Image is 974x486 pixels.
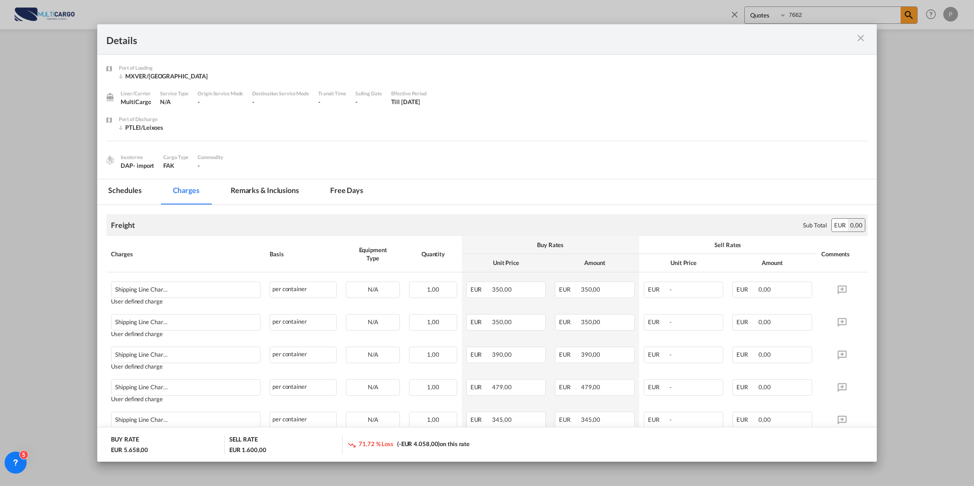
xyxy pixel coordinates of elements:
span: 345,00 [492,416,511,423]
span: N/A [160,98,171,105]
div: Sailing Date [355,89,382,98]
div: User defined charge [111,363,260,370]
span: 1,00 [427,286,439,293]
div: per container [270,282,337,298]
span: 0,00 [758,351,771,358]
span: EUR [559,286,580,293]
div: EUR [832,219,848,232]
span: EUR [470,351,491,358]
md-pagination-wrapper: Use the left and right arrow keys to navigate between tabs [97,179,383,204]
span: 350,00 [492,286,511,293]
md-tab-item: Charges [162,179,210,204]
div: Equipment Type [346,246,400,262]
div: Liner/Carrier [121,89,151,98]
span: EUR [648,416,669,423]
span: 479,00 [492,383,511,391]
span: 0,00 [758,318,771,326]
div: Till 10 Aug 2025 [391,98,420,106]
div: EUR 5.658,00 [111,446,148,454]
md-tab-item: Schedules [97,179,152,204]
span: EUR [736,318,757,326]
span: - [198,162,200,169]
span: 0,00 [758,286,771,293]
div: per container [270,379,337,396]
div: Cargo Type [163,153,188,161]
div: Shipping Line Charges - EMC [115,380,221,391]
span: 1,00 [427,416,439,423]
div: PTLEI/Leixoes [119,123,192,132]
span: EUR [648,351,669,358]
span: EUR [559,351,580,358]
span: - [670,416,672,423]
span: 0,00 [758,383,771,391]
span: 479,00 [581,383,600,391]
span: - [670,286,672,293]
div: User defined charge [111,331,260,337]
div: 0,00 [848,219,865,232]
span: (-EUR 4.058,00) [397,440,440,447]
div: Transit Time [318,89,346,98]
div: Charges [111,250,260,258]
div: Shipping Line Charges - Arkas [115,282,221,293]
div: Quantity [409,250,457,258]
span: N/A [368,416,378,423]
span: N/A [368,351,378,358]
div: Incoterms [121,153,154,161]
div: Buy Rates [466,241,635,249]
div: DAP [121,161,154,170]
div: Sub Total [803,221,827,229]
span: N/A [368,318,378,326]
div: per container [270,314,337,331]
md-dialog: Port of ... [97,24,876,462]
div: - [198,98,243,106]
div: Commodity [198,153,223,161]
div: per container [270,412,337,428]
span: EUR [736,416,757,423]
div: FAK [163,161,188,170]
th: Amount [550,254,639,272]
div: - [252,98,309,106]
th: Amount [728,254,817,272]
div: SELL RATE [229,435,258,446]
span: EUR [559,383,580,391]
span: EUR [648,383,669,391]
span: EUR [736,383,757,391]
div: Port of Discharge [119,115,192,123]
div: BUY RATE [111,435,138,446]
div: Effective Period [391,89,426,98]
span: - [670,318,672,326]
div: MultiCargo [121,98,151,106]
div: MXVER/Veracruz [119,72,208,80]
span: - [670,383,672,391]
span: EUR [470,318,491,326]
span: N/A [368,383,378,391]
span: 0,00 [758,416,771,423]
div: User defined charge [111,396,260,403]
span: 390,00 [581,351,600,358]
div: Details [106,33,791,45]
span: 350,00 [492,318,511,326]
span: N/A [368,286,378,293]
span: EUR [470,286,491,293]
div: Port of Loading [119,64,208,72]
div: EUR 1.600,00 [229,446,266,454]
span: 1,00 [427,383,439,391]
div: User defined charge [111,298,260,305]
span: 1,00 [427,318,439,326]
span: EUR [559,318,580,326]
span: EUR [648,318,669,326]
md-icon: icon-close m-3 fg-AAA8AD cursor [855,33,866,44]
th: Comments [817,236,868,272]
span: EUR [470,416,491,423]
span: 350,00 [581,286,600,293]
img: cargo.png [105,155,115,165]
div: Sell Rates [644,241,812,249]
span: EUR [648,286,669,293]
div: Shipping Line Charges - Hamburg Sud [115,412,221,423]
md-tab-item: Free days [319,179,374,204]
div: per container [270,347,337,363]
span: EUR [736,286,757,293]
span: - [670,351,672,358]
div: Shipping Line Charges - Cosco [115,347,221,358]
span: 1,00 [427,351,439,358]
